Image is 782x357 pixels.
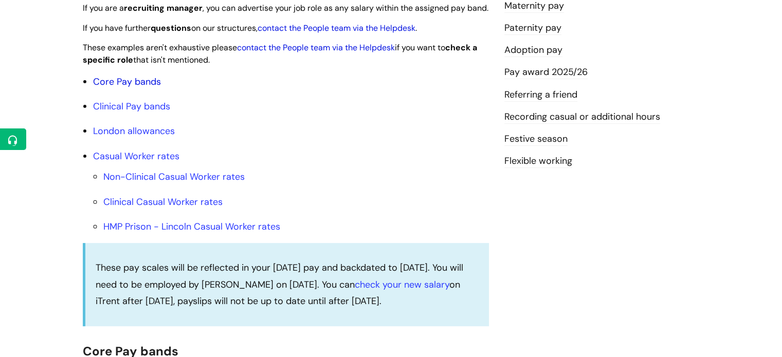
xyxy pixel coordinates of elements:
span: These examples aren't exhaustive please if you want to that isn't mentioned. [83,42,477,66]
a: Clinical Casual Worker rates [103,196,223,208]
a: Clinical Pay bands [93,100,170,112]
a: Festive season [504,133,568,146]
a: contact the People team via the Helpdesk [258,23,415,33]
a: London allowances [93,125,175,137]
span: If you are a , you can advertise your job role as any salary within the assigned pay band. [83,3,488,13]
a: Non-Clinical Casual Worker rates [103,171,245,183]
a: Adoption pay [504,44,562,57]
a: Flexible working [504,155,572,168]
a: HMP Prison - Lincoln Casual Worker rates [103,220,280,233]
a: Recording casual or additional hours [504,110,660,124]
a: Core Pay bands [93,76,161,88]
span: If you have further on our structures, . [83,23,417,33]
a: check your new salary [355,278,449,291]
strong: recruiting manager [124,3,203,13]
strong: questions [151,23,191,33]
a: Pay award 2025/26 [504,66,588,79]
a: Casual Worker rates [93,150,179,162]
p: These pay scales will be reflected in your [DATE] pay and backdated to [DATE]. You will need to b... [96,259,479,309]
a: Paternity pay [504,22,561,35]
a: contact the People team via the Helpdesk [237,42,395,53]
a: Referring a friend [504,88,577,102]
